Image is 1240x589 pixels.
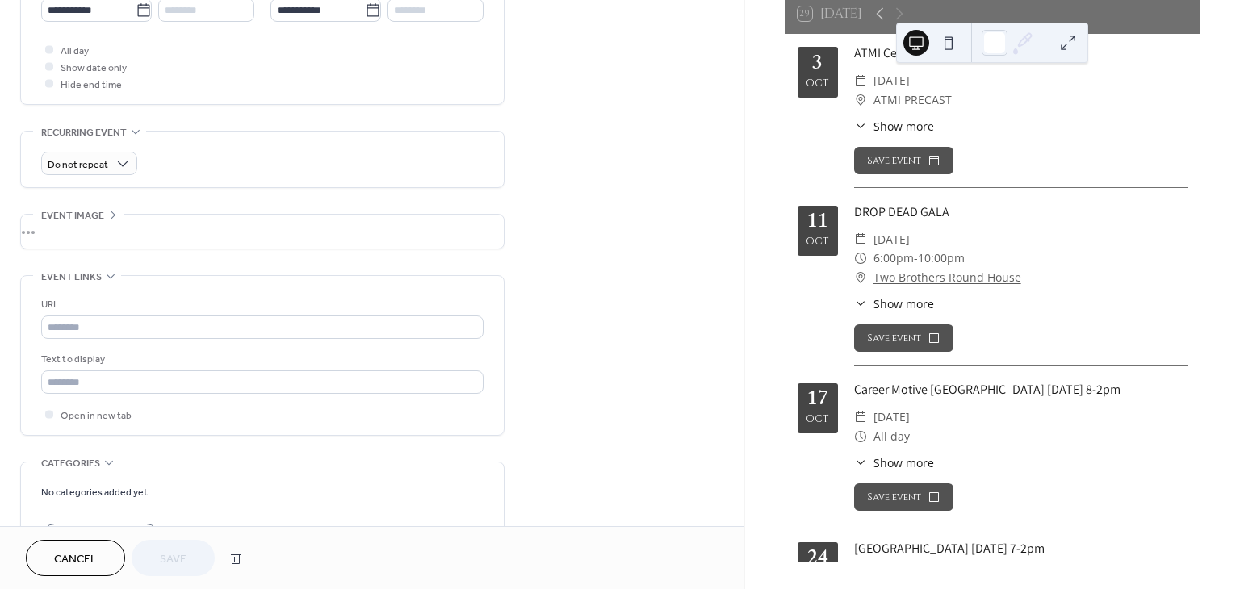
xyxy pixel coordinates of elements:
div: ​ [854,454,867,471]
span: Categories [41,455,100,472]
div: URL [41,296,480,313]
div: ​ [854,407,867,427]
div: ​ [854,427,867,446]
button: ​Show more [854,118,934,135]
span: No categories added yet. [41,484,150,501]
span: All day [873,427,910,446]
span: Show date only [61,60,127,77]
div: ​ [854,295,867,312]
span: Cancel [54,551,97,568]
span: Show more [873,118,934,135]
div: ••• [21,215,504,249]
button: Save event [854,147,953,174]
span: ATMI PRECAST [873,90,952,110]
span: Show more [873,454,934,471]
span: Show more [873,295,934,312]
div: DROP DEAD GALA [854,203,1188,222]
button: Cancel [26,540,125,576]
span: Event image [41,207,104,224]
span: Open in new tab [61,407,132,424]
span: 6:00pm [873,249,914,268]
div: ​ [854,71,867,90]
button: Save event [854,324,953,352]
span: [DATE] [873,230,910,249]
span: Recurring event [41,124,127,141]
div: Text to display [41,351,480,368]
div: 17 [807,391,828,411]
div: [GEOGRAPHIC_DATA] [DATE] 7-2pm [854,539,1188,558]
div: Oct [806,79,829,90]
span: [DATE] [873,407,910,427]
div: ​ [854,249,867,268]
div: ​ [854,230,867,249]
div: Career Motive [GEOGRAPHIC_DATA] [DATE] 8-2pm [854,380,1188,399]
button: ​Show more [854,295,934,312]
button: ​Show more [854,454,934,471]
div: Oct [806,415,829,425]
span: Event links [41,269,102,286]
span: - [914,249,918,268]
span: All day [61,43,89,60]
div: Oct [806,237,829,248]
div: 24 [807,550,828,570]
a: Two Brothers Round House [873,268,1021,287]
div: ​ [854,268,867,287]
div: ​ [854,90,867,110]
div: 11 [807,214,828,234]
div: 3 [812,56,823,76]
button: Save event [854,483,953,511]
span: 10:00pm [918,249,965,268]
div: ​ [854,118,867,135]
span: Do not repeat [48,156,108,174]
span: [DATE] [873,71,910,90]
span: Hide end time [61,77,122,94]
div: ATMI Celebration [854,44,1188,63]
